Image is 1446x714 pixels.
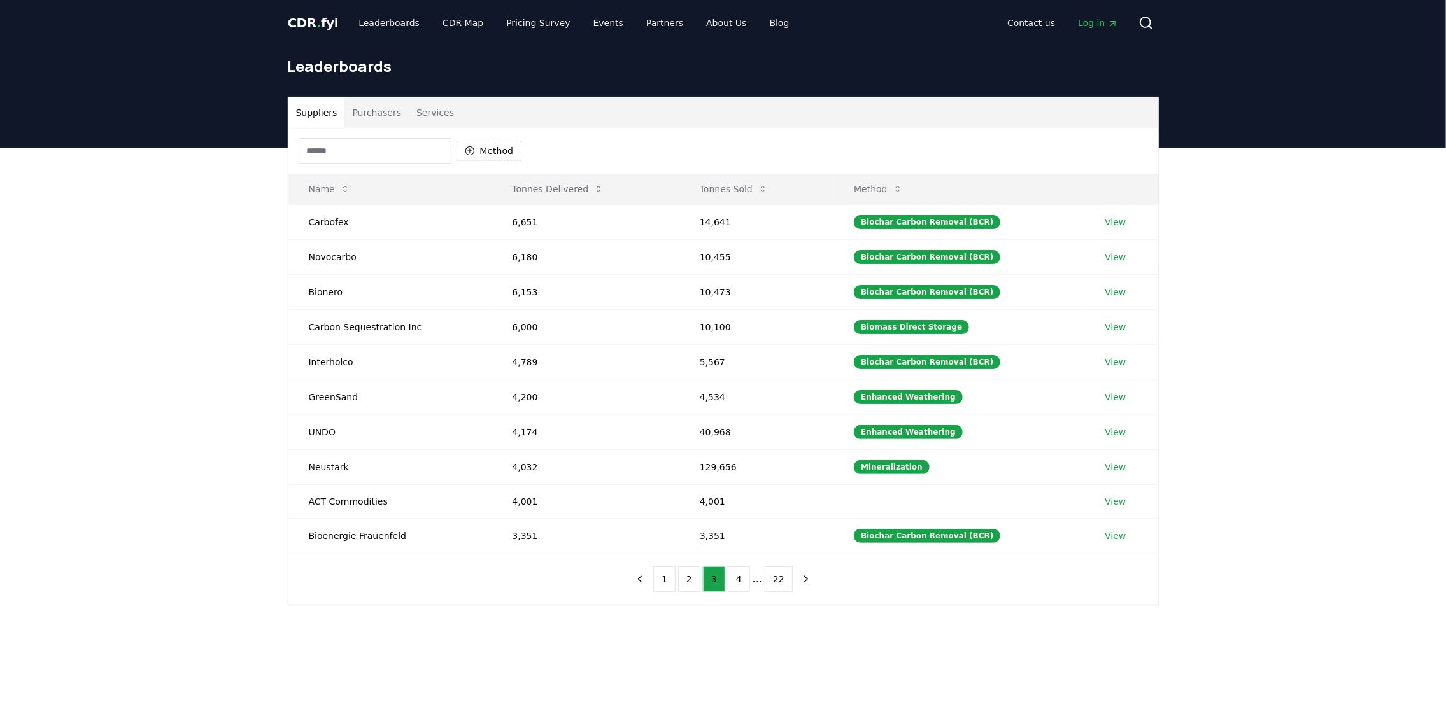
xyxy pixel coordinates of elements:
a: View [1105,391,1126,403]
td: 10,455 [679,239,833,274]
td: 40,968 [679,414,833,449]
td: 4,200 [492,379,679,414]
td: GreenSand [288,379,492,414]
div: Biochar Carbon Removal (BCR) [854,355,1000,369]
div: Biochar Carbon Removal (BCR) [854,529,1000,543]
td: UNDO [288,414,492,449]
a: View [1105,356,1126,368]
div: Biochar Carbon Removal (BCR) [854,285,1000,299]
button: previous page [629,566,651,592]
td: 6,000 [492,309,679,344]
a: Leaderboards [348,11,430,34]
a: Contact us [997,11,1065,34]
button: Name [299,176,360,202]
button: 4 [728,566,750,592]
a: View [1105,461,1126,473]
button: next page [795,566,817,592]
span: CDR fyi [288,15,339,31]
a: Pricing Survey [496,11,580,34]
li: ... [753,571,762,587]
td: 6,180 [492,239,679,274]
button: 2 [678,566,700,592]
a: Partners [636,11,693,34]
td: Interholco [288,344,492,379]
button: 22 [765,566,793,592]
td: Carbon Sequestration Inc [288,309,492,344]
a: CDR.fyi [288,14,339,32]
button: Method [457,141,522,161]
a: View [1105,426,1126,438]
h1: Leaderboards [288,56,1159,76]
td: 4,174 [492,414,679,449]
a: View [1105,286,1126,298]
a: View [1105,495,1126,508]
div: Biochar Carbon Removal (BCR) [854,215,1000,229]
nav: Main [997,11,1128,34]
nav: Main [348,11,799,34]
td: Carbofex [288,204,492,239]
td: 6,153 [492,274,679,309]
button: 3 [703,566,725,592]
div: Biochar Carbon Removal (BCR) [854,250,1000,264]
td: 3,351 [492,518,679,553]
a: View [1105,321,1126,333]
td: 5,567 [679,344,833,379]
td: Novocarbo [288,239,492,274]
span: Log in [1078,17,1117,29]
button: 1 [653,566,676,592]
td: 10,473 [679,274,833,309]
td: 3,351 [679,518,833,553]
td: 4,789 [492,344,679,379]
td: 4,534 [679,379,833,414]
a: Log in [1068,11,1128,34]
td: Neustark [288,449,492,484]
td: 10,100 [679,309,833,344]
button: Services [409,97,462,128]
a: About Us [696,11,756,34]
td: 4,001 [492,484,679,518]
div: Biomass Direct Storage [854,320,969,334]
div: Enhanced Weathering [854,425,963,439]
button: Tonnes Delivered [502,176,614,202]
td: 129,656 [679,449,833,484]
div: Enhanced Weathering [854,390,963,404]
button: Purchasers [344,97,409,128]
a: Events [583,11,634,34]
button: Method [844,176,913,202]
a: View [1105,216,1126,228]
td: 4,032 [492,449,679,484]
div: Mineralization [854,460,930,474]
a: Blog [760,11,800,34]
td: 6,651 [492,204,679,239]
a: View [1105,529,1126,542]
a: View [1105,251,1126,263]
td: ACT Commodities [288,484,492,518]
button: Suppliers [288,97,345,128]
span: . [316,15,321,31]
a: CDR Map [432,11,493,34]
button: Tonnes Sold [690,176,778,202]
td: 4,001 [679,484,833,518]
td: Bionero [288,274,492,309]
td: Bioenergie Frauenfeld [288,518,492,553]
td: 14,641 [679,204,833,239]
